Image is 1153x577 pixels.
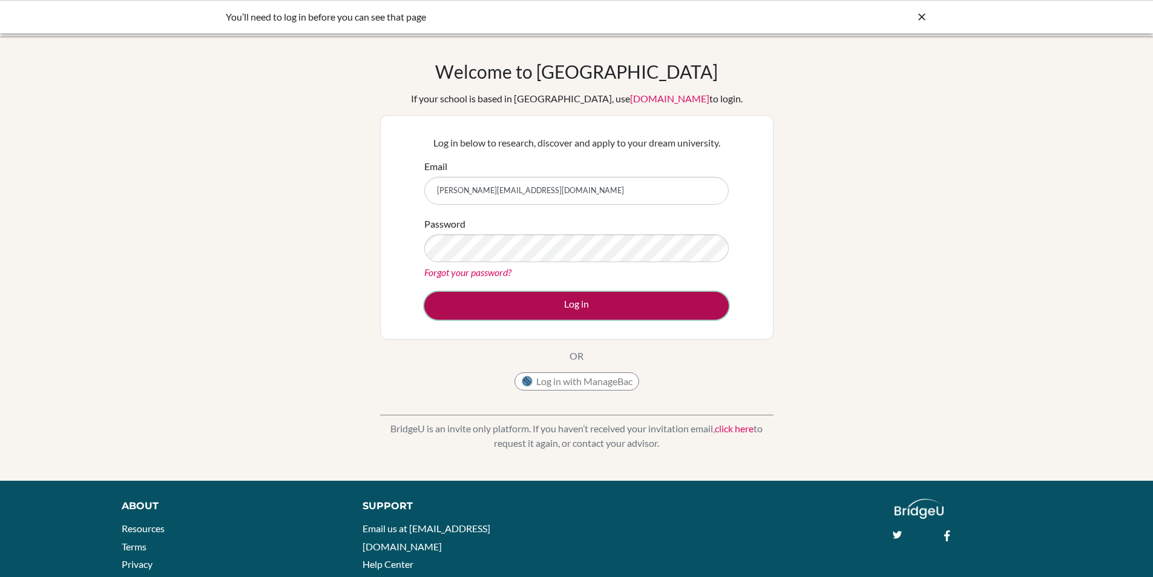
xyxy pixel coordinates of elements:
button: Log in [424,292,729,320]
div: Support [363,499,562,513]
h1: Welcome to [GEOGRAPHIC_DATA] [435,61,718,82]
p: Log in below to research, discover and apply to your dream university. [424,136,729,150]
p: BridgeU is an invite only platform. If you haven’t received your invitation email, to request it ... [380,421,774,450]
a: Email us at [EMAIL_ADDRESS][DOMAIN_NAME] [363,523,490,552]
a: click here [715,423,754,434]
label: Password [424,217,465,231]
div: You’ll need to log in before you can see that page [226,10,746,24]
a: Terms [122,541,146,552]
a: Forgot your password? [424,266,511,278]
div: About [122,499,335,513]
a: [DOMAIN_NAME] [630,93,709,104]
a: Help Center [363,558,413,570]
a: Resources [122,523,165,534]
a: Privacy [122,558,153,570]
button: Log in with ManageBac [514,372,639,391]
img: logo_white@2x-f4f0deed5e89b7ecb1c2cc34c3e3d731f90f0f143d5ea2071677605dd97b5244.png [895,499,944,519]
label: Email [424,159,447,174]
div: If your school is based in [GEOGRAPHIC_DATA], use to login. [411,91,743,106]
p: OR [570,349,583,363]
